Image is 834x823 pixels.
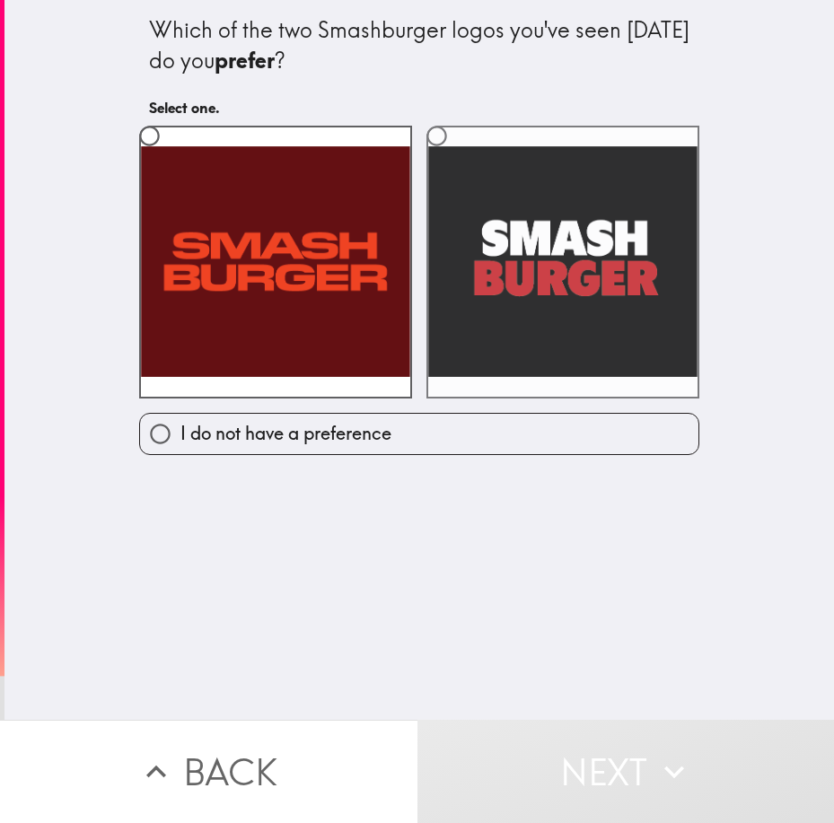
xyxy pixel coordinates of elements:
h6: Select one. [149,98,689,118]
span: I do not have a preference [180,421,391,446]
b: prefer [215,47,275,74]
div: Which of the two Smashburger logos you've seen [DATE] do you ? [149,15,689,75]
button: I do not have a preference [140,414,698,454]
